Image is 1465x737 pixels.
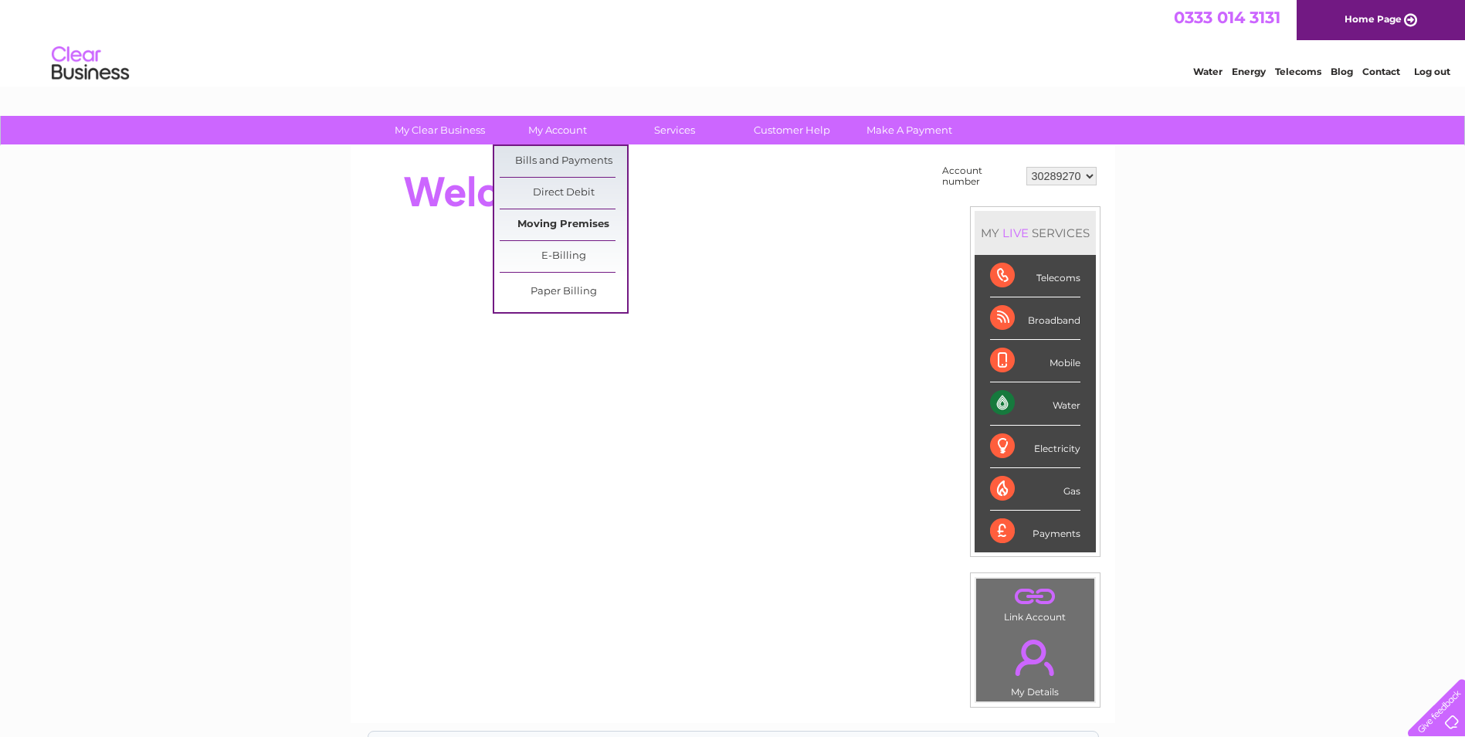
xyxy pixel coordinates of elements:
[980,582,1090,610] a: .
[975,211,1096,255] div: MY SERVICES
[1362,66,1400,77] a: Contact
[1193,66,1223,77] a: Water
[990,340,1080,382] div: Mobile
[500,209,627,240] a: Moving Premises
[500,146,627,177] a: Bills and Payments
[975,578,1095,627] td: Link Account
[376,116,504,144] a: My Clear Business
[990,297,1080,340] div: Broadband
[500,178,627,209] a: Direct Debit
[980,630,1090,684] a: .
[500,277,627,307] a: Paper Billing
[999,226,1032,240] div: LIVE
[1275,66,1321,77] a: Telecoms
[493,116,621,144] a: My Account
[990,255,1080,297] div: Telecoms
[368,8,1098,75] div: Clear Business is a trading name of Verastar Limited (registered in [GEOGRAPHIC_DATA] No. 3667643...
[51,40,130,87] img: logo.png
[975,627,1095,702] td: My Details
[728,116,856,144] a: Customer Help
[990,468,1080,511] div: Gas
[1414,66,1450,77] a: Log out
[990,511,1080,552] div: Payments
[1232,66,1266,77] a: Energy
[1331,66,1353,77] a: Blog
[500,241,627,272] a: E-Billing
[611,116,738,144] a: Services
[990,382,1080,425] div: Water
[938,161,1022,191] td: Account number
[1174,8,1280,27] a: 0333 014 3131
[990,426,1080,468] div: Electricity
[846,116,973,144] a: Make A Payment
